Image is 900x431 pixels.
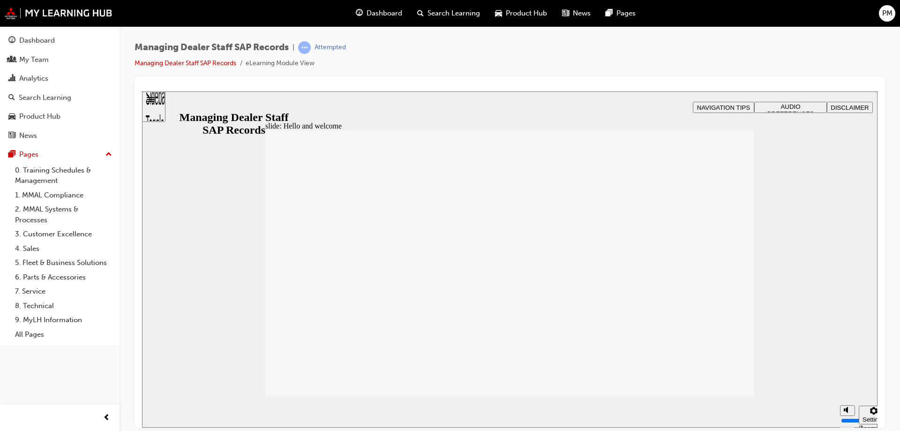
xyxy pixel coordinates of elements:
div: My Team [19,54,49,65]
a: 6. Parts & Accessories [11,270,116,285]
div: Attempted [315,43,346,52]
button: PM [879,5,895,22]
span: Search Learning [427,8,480,19]
a: pages-iconPages [598,4,643,23]
span: Product Hub [506,8,547,19]
span: news-icon [8,132,15,140]
a: Search Learning [4,89,116,106]
a: 9. MyLH Information [11,313,116,327]
a: Managing Dealer Staff SAP Records [135,59,236,67]
span: guage-icon [356,8,363,19]
span: prev-icon [103,412,110,424]
a: car-iconProduct Hub [487,4,555,23]
a: Dashboard [4,32,116,49]
a: 1. MMAL Compliance [11,188,116,203]
div: News [19,130,37,141]
div: Pages [19,149,38,160]
button: Settings [717,314,747,333]
span: search-icon [8,94,15,102]
img: mmal [5,7,112,19]
span: car-icon [495,8,502,19]
span: search-icon [417,8,424,19]
a: 3. Customer Excellence [11,227,116,242]
button: Mute (Ctrl+Alt+M) [698,314,713,325]
span: NAVIGATION TIPS [555,13,608,20]
span: pages-icon [8,151,15,159]
button: DISCLAIMER [685,10,731,22]
span: guage-icon [8,37,15,45]
span: PM [882,8,892,19]
input: volume [699,325,759,333]
div: Search Learning [19,92,71,103]
div: Product Hub [19,111,60,122]
button: DashboardMy TeamAnalyticsSearch LearningProduct HubNews [4,30,116,146]
span: car-icon [8,113,15,121]
a: 0. Training Schedules & Management [11,163,116,188]
span: DISCLAIMER [689,13,727,20]
a: All Pages [11,327,116,342]
a: News [4,127,116,144]
a: My Team [4,51,116,68]
a: Product Hub [4,108,116,125]
li: eLearning Module View [246,58,315,69]
a: 7. Service [11,284,116,299]
div: Analytics [19,73,48,84]
span: chart-icon [8,75,15,83]
button: NAVIGATION TIPS [551,10,612,22]
span: learningRecordVerb_ATTEMPT-icon [298,41,311,54]
span: AUDIO PREFERENCES [625,12,672,26]
button: Pages [4,146,116,163]
a: 5. Fleet & Business Solutions [11,256,116,270]
span: Dashboard [367,8,402,19]
a: news-iconNews [555,4,598,23]
div: Dashboard [19,35,55,46]
div: misc controls [693,306,731,336]
button: AUDIO PREFERENCES [612,10,685,22]
span: Managing Dealer Staff SAP Records [135,42,289,53]
span: people-icon [8,56,15,64]
a: Analytics [4,70,116,87]
a: guage-iconDashboard [348,4,410,23]
label: Zoom to fit [717,333,735,358]
a: search-iconSearch Learning [410,4,487,23]
span: up-icon [105,149,112,161]
a: 2. MMAL Systems & Processes [11,202,116,227]
span: news-icon [562,8,569,19]
a: 8. Technical [11,299,116,313]
a: 4. Sales [11,242,116,256]
span: pages-icon [606,8,613,19]
span: | [292,42,294,53]
span: News [573,8,591,19]
div: Settings [720,325,743,332]
span: Pages [616,8,636,19]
